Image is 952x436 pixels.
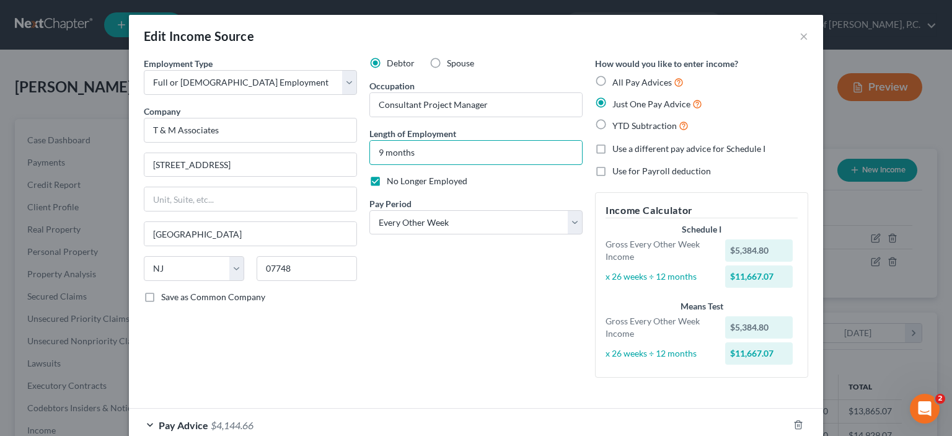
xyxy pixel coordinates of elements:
[387,176,467,186] span: No Longer Employed
[144,222,356,246] input: Enter city...
[725,316,793,339] div: $5,384.80
[725,342,793,365] div: $11,667.07
[144,187,356,211] input: Unit, Suite, etc...
[612,99,690,109] span: Just One Pay Advice
[599,347,719,360] div: x 26 weeks ÷ 12 months
[612,120,677,131] span: YTD Subtraction
[599,270,719,283] div: x 26 weeks ÷ 12 months
[144,153,356,177] input: Enter address...
[369,198,412,209] span: Pay Period
[257,256,357,281] input: Enter zip...
[369,127,456,140] label: Length of Employment
[606,300,798,313] div: Means Test
[606,203,798,218] h5: Income Calculator
[447,58,474,68] span: Spouse
[599,238,719,263] div: Gross Every Other Week Income
[612,166,711,176] span: Use for Payroll deduction
[910,394,940,424] iframe: Intercom live chat
[211,419,253,431] span: $4,144.66
[370,93,582,117] input: --
[144,27,254,45] div: Edit Income Source
[159,419,208,431] span: Pay Advice
[599,315,719,340] div: Gross Every Other Week Income
[161,291,265,302] span: Save as Common Company
[725,265,793,288] div: $11,667.07
[144,58,213,69] span: Employment Type
[369,79,415,92] label: Occupation
[144,118,357,143] input: Search company by name...
[606,223,798,236] div: Schedule I
[387,58,415,68] span: Debtor
[370,141,582,164] input: ex: 2 years
[725,239,793,262] div: $5,384.80
[144,106,180,117] span: Company
[595,57,738,70] label: How would you like to enter income?
[612,143,765,154] span: Use a different pay advice for Schedule I
[800,29,808,43] button: ×
[612,77,672,87] span: All Pay Advices
[935,394,945,404] span: 2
